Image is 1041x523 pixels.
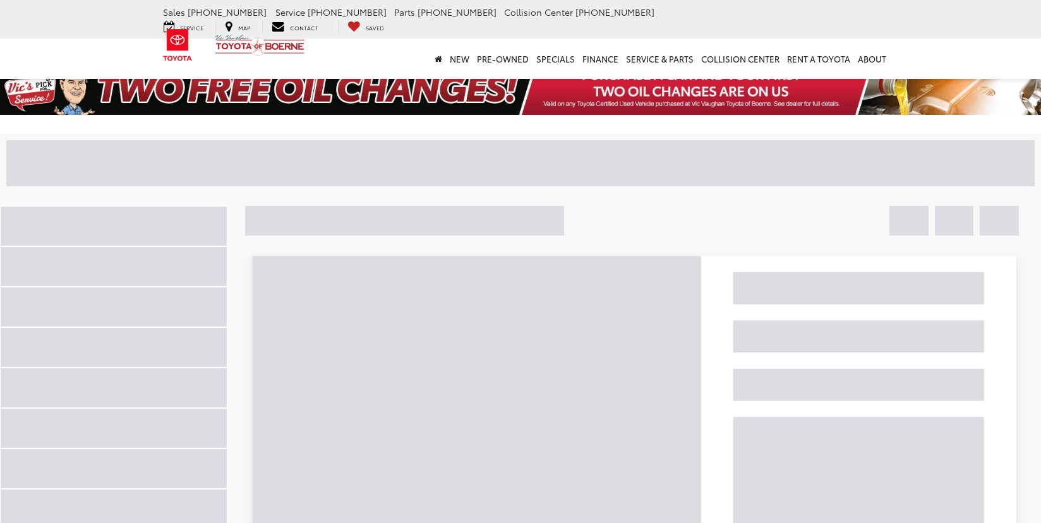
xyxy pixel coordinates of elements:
[275,6,305,18] span: Service
[446,39,473,79] a: New
[188,6,267,18] span: [PHONE_NUMBER]
[533,39,579,79] a: Specials
[473,39,533,79] a: Pre-Owned
[394,6,415,18] span: Parts
[504,6,573,18] span: Collision Center
[418,6,496,18] span: [PHONE_NUMBER]
[238,23,250,32] span: Map
[579,39,622,79] a: Finance
[262,20,328,34] a: Contact
[431,39,446,79] a: Home
[366,23,384,32] span: Saved
[154,25,202,66] img: Toyota
[575,6,654,18] span: [PHONE_NUMBER]
[697,39,783,79] a: Collision Center
[180,23,203,32] span: Service
[290,23,318,32] span: Contact
[154,20,213,34] a: Service
[308,6,387,18] span: [PHONE_NUMBER]
[215,34,305,56] img: Vic Vaughan Toyota of Boerne
[783,39,854,79] a: Rent a Toyota
[622,39,697,79] a: Service & Parts: Opens in a new tab
[854,39,890,79] a: About
[163,6,185,18] span: Sales
[338,20,394,34] a: My Saved Vehicles
[215,20,260,34] a: Map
